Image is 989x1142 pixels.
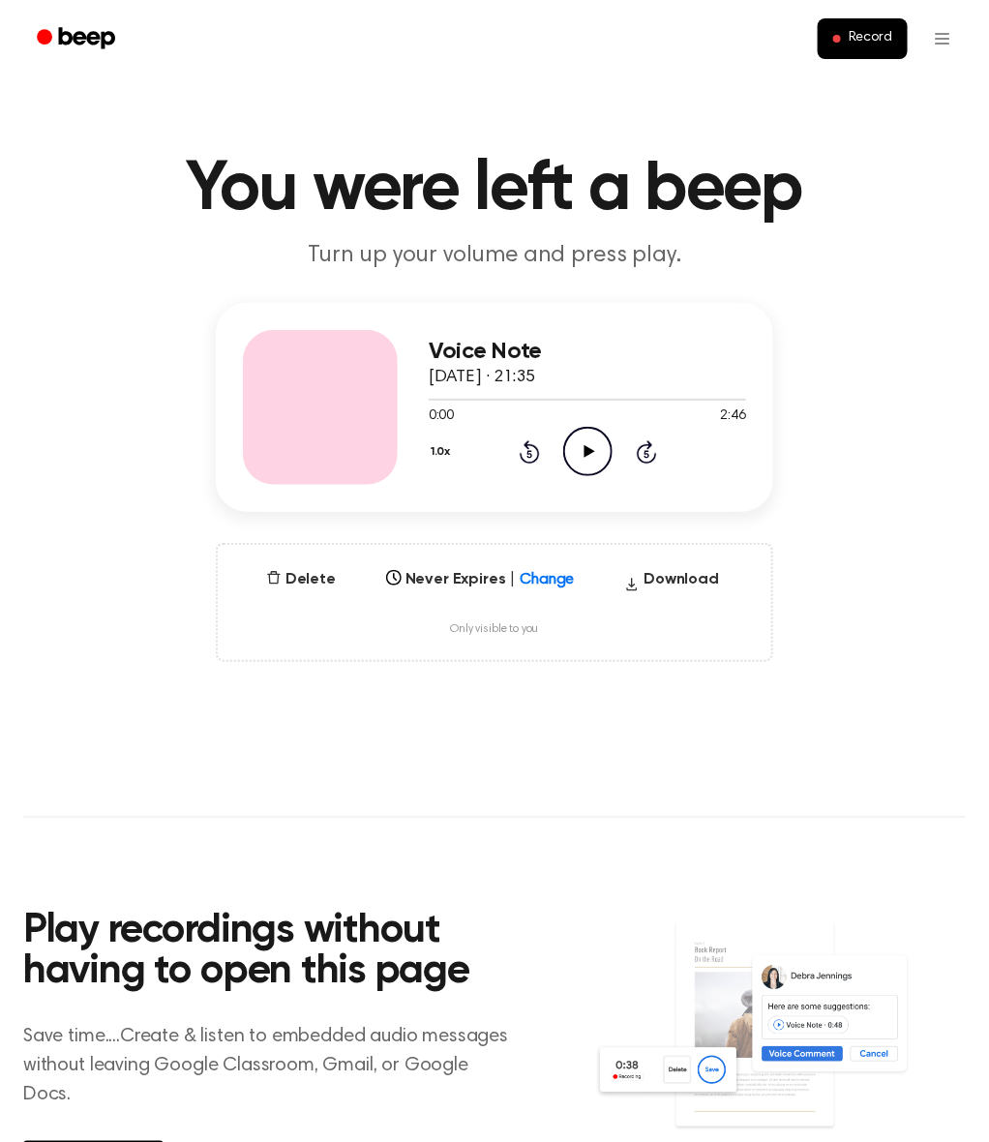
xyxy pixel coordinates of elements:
a: Beep [23,20,133,58]
span: 2:46 [721,406,746,427]
button: Download [616,568,727,599]
span: [DATE] · 21:35 [429,369,535,386]
button: Record [818,18,908,59]
button: Open menu [919,15,966,62]
button: 1.0x [429,436,458,468]
button: Delete [258,568,344,591]
p: Save time....Create & listen to embedded audio messages without leaving Google Classroom, Gmail, ... [23,1023,517,1110]
h2: Play recordings without having to open this page [23,911,517,992]
p: Turn up your volume and press play. [123,240,866,272]
span: Record [849,30,892,47]
h1: You were left a beep [23,155,966,225]
h3: Voice Note [429,339,746,365]
span: Only visible to you [451,622,539,637]
span: 0:00 [429,406,454,427]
